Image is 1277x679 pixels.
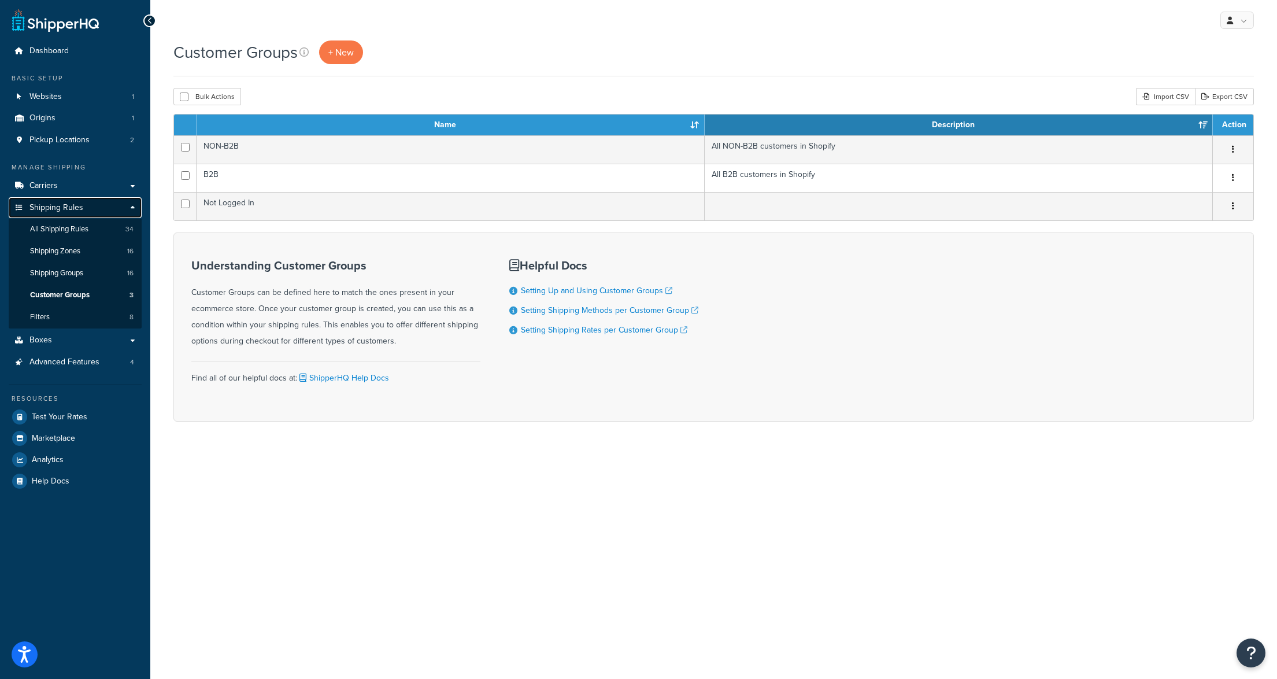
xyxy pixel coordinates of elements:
[9,307,142,328] a: Filters 8
[32,477,69,486] span: Help Docs
[319,40,363,64] a: + New
[1136,88,1195,105] div: Import CSV
[1237,639,1265,667] button: Open Resource Center
[9,428,142,449] a: Marketplace
[9,263,142,284] a: Shipping Groups 16
[173,41,298,64] h1: Customer Groups
[30,290,90,300] span: Customer Groups
[12,9,99,32] a: ShipperHQ Home
[521,324,687,336] a: Setting Shipping Rates per Customer Group
[9,108,142,129] a: Origins 1
[9,86,142,108] li: Websites
[29,92,62,102] span: Websites
[705,115,1213,135] th: Description: activate to sort column ascending
[125,224,134,234] span: 34
[9,130,142,151] a: Pickup Locations 2
[197,115,705,135] th: Name: activate to sort column ascending
[29,46,69,56] span: Dashboard
[1195,88,1254,105] a: Export CSV
[127,268,134,278] span: 16
[9,130,142,151] li: Pickup Locations
[130,357,134,367] span: 4
[30,246,80,256] span: Shipping Zones
[9,197,142,329] li: Shipping Rules
[29,113,55,123] span: Origins
[129,290,134,300] span: 3
[197,192,705,220] td: Not Logged In
[9,241,142,262] li: Shipping Zones
[9,352,142,373] a: Advanced Features 4
[29,135,90,145] span: Pickup Locations
[29,335,52,345] span: Boxes
[197,164,705,192] td: B2B
[9,352,142,373] li: Advanced Features
[9,108,142,129] li: Origins
[29,357,99,367] span: Advanced Features
[9,219,142,240] li: All Shipping Rules
[1213,115,1253,135] th: Action
[132,92,134,102] span: 1
[191,259,480,349] div: Customer Groups can be defined here to match the ones present in your ecommerce store. Once your ...
[9,86,142,108] a: Websites 1
[9,241,142,262] a: Shipping Zones 16
[9,407,142,427] a: Test Your Rates
[191,259,480,272] h3: Understanding Customer Groups
[9,219,142,240] a: All Shipping Rules 34
[9,163,142,172] div: Manage Shipping
[29,181,58,191] span: Carriers
[297,372,389,384] a: ShipperHQ Help Docs
[129,312,134,322] span: 8
[9,285,142,306] li: Customer Groups
[32,434,75,444] span: Marketplace
[705,164,1213,192] td: All B2B customers in Shopify
[9,449,142,470] a: Analytics
[9,285,142,306] a: Customer Groups 3
[521,285,672,297] a: Setting Up and Using Customer Groups
[30,224,88,234] span: All Shipping Rules
[9,73,142,83] div: Basic Setup
[30,268,83,278] span: Shipping Groups
[521,304,698,316] a: Setting Shipping Methods per Customer Group
[9,307,142,328] li: Filters
[29,203,83,213] span: Shipping Rules
[132,113,134,123] span: 1
[9,263,142,284] li: Shipping Groups
[173,88,241,105] button: Bulk Actions
[9,197,142,219] a: Shipping Rules
[9,330,142,351] a: Boxes
[191,361,480,386] div: Find all of our helpful docs at:
[705,135,1213,164] td: All NON-B2B customers in Shopify
[9,175,142,197] a: Carriers
[9,471,142,492] a: Help Docs
[328,46,354,59] span: + New
[32,455,64,465] span: Analytics
[130,135,134,145] span: 2
[509,259,698,272] h3: Helpful Docs
[30,312,50,322] span: Filters
[197,135,705,164] td: NON-B2B
[9,394,142,404] div: Resources
[127,246,134,256] span: 16
[32,412,87,422] span: Test Your Rates
[9,40,142,62] a: Dashboard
